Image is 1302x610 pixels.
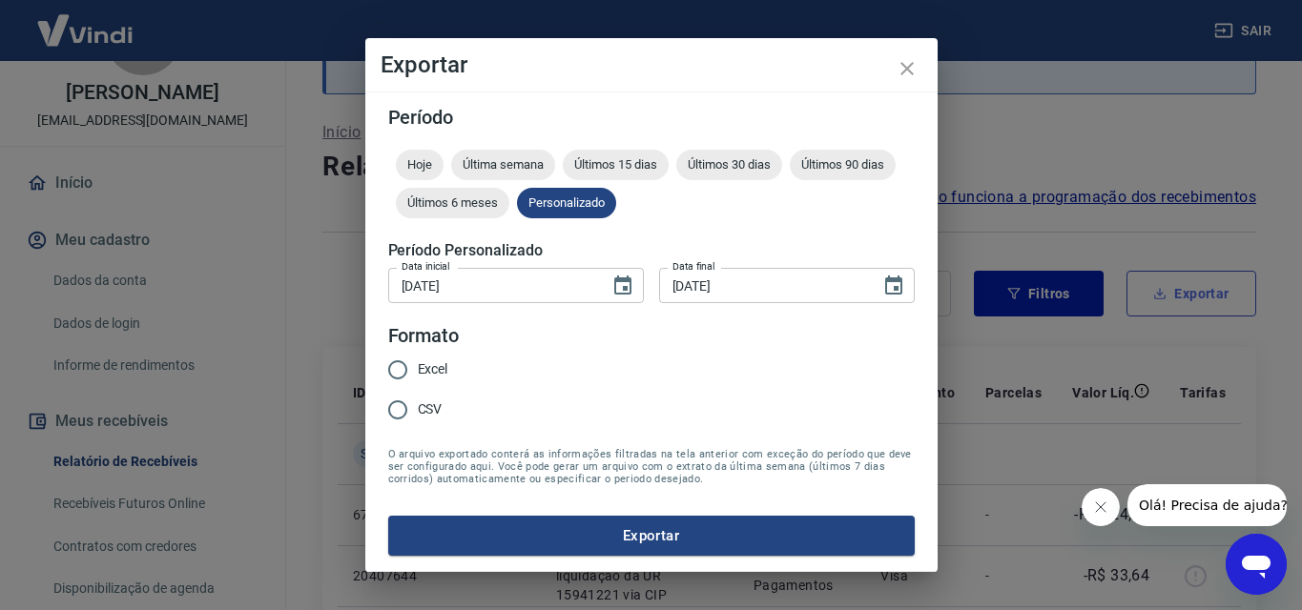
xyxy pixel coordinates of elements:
[396,195,509,210] span: Últimos 6 meses
[604,267,642,305] button: Choose date, selected date is 18 de ago de 2025
[1082,488,1120,526] iframe: Fechar mensagem
[676,157,782,172] span: Últimos 30 dias
[381,53,922,76] h4: Exportar
[790,157,896,172] span: Últimos 90 dias
[790,150,896,180] div: Últimos 90 dias
[11,13,160,29] span: Olá! Precisa de ajuda?
[451,157,555,172] span: Última semana
[884,46,930,91] button: close
[563,150,669,180] div: Últimos 15 dias
[388,448,915,485] span: O arquivo exportado conterá as informações filtradas na tela anterior com exceção do período que ...
[659,268,867,303] input: DD/MM/YYYY
[418,399,443,419] span: CSV
[396,150,444,180] div: Hoje
[388,322,460,350] legend: Formato
[388,516,915,556] button: Exportar
[402,259,450,274] label: Data inicial
[517,188,616,218] div: Personalizado
[1226,534,1287,595] iframe: Botão para abrir a janela de mensagens
[388,268,596,303] input: DD/MM/YYYY
[875,267,913,305] button: Choose date, selected date is 25 de ago de 2025
[388,108,915,127] h5: Período
[563,157,669,172] span: Últimos 15 dias
[517,195,616,210] span: Personalizado
[676,150,782,180] div: Últimos 30 dias
[396,157,444,172] span: Hoje
[1127,484,1287,526] iframe: Mensagem da empresa
[672,259,715,274] label: Data final
[451,150,555,180] div: Última semana
[418,359,448,379] span: Excel
[396,188,509,218] div: Últimos 6 meses
[388,241,915,260] h5: Período Personalizado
